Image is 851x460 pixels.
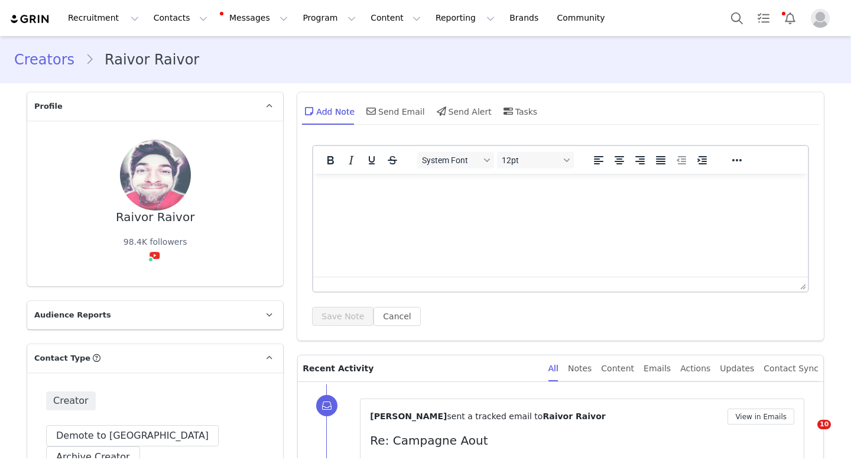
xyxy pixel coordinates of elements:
[589,152,609,169] button: Align left
[428,5,502,31] button: Reporting
[497,152,574,169] button: Font sizes
[671,152,691,169] button: Decrease indent
[795,277,808,291] div: Press the Up and Down arrow keys to resize the editor.
[370,432,794,449] p: Re: Campagne Aout
[720,355,754,382] div: Updates
[680,355,710,382] div: Actions
[34,352,90,364] span: Contact Type
[548,355,558,382] div: All
[434,97,492,125] div: Send Alert
[120,140,191,210] img: 7b395380-0086-433a-a7ee-319b14727174.jpg
[568,355,592,382] div: Notes
[609,152,629,169] button: Align center
[651,152,671,169] button: Justify
[116,210,195,224] div: Raivor Raivor
[312,307,373,326] button: Save Note
[447,412,543,421] span: sent a tracked email to
[320,152,340,169] button: Bold
[14,49,85,70] a: Creators
[692,152,712,169] button: Increase indent
[362,152,382,169] button: Underline
[46,425,219,446] button: Demote to [GEOGRAPHIC_DATA]
[751,5,777,31] a: Tasks
[727,409,794,425] button: View in Emails
[777,5,803,31] button: Notifications
[724,5,750,31] button: Search
[302,97,355,125] div: Add Note
[34,101,63,112] span: Profile
[422,156,480,165] span: System Font
[364,97,425,125] div: Send Email
[804,9,842,28] button: Profile
[501,97,538,125] div: Tasks
[811,9,830,28] img: placeholder-profile.jpg
[303,355,538,381] p: Recent Activity
[644,355,671,382] div: Emails
[502,5,549,31] a: Brands
[61,5,146,31] button: Recruitment
[147,5,215,31] button: Contacts
[46,391,96,410] span: Creator
[9,14,51,25] img: grin logo
[793,420,821,448] iframe: Intercom live chat
[817,420,831,429] span: 10
[363,5,428,31] button: Content
[417,152,494,169] button: Fonts
[215,5,295,31] button: Messages
[341,152,361,169] button: Italic
[727,152,747,169] button: Reveal or hide additional toolbar items
[764,355,818,382] div: Contact Sync
[382,152,402,169] button: Strikethrough
[502,156,560,165] span: 12pt
[124,236,187,248] div: 98.4K followers
[295,5,363,31] button: Program
[313,174,808,277] iframe: Rich Text Area
[550,5,618,31] a: Community
[543,412,605,421] span: Raivor Raivor
[373,307,420,326] button: Cancel
[34,309,111,321] span: Audience Reports
[630,152,650,169] button: Align right
[370,412,447,421] span: [PERSON_NAME]
[601,355,634,382] div: Content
